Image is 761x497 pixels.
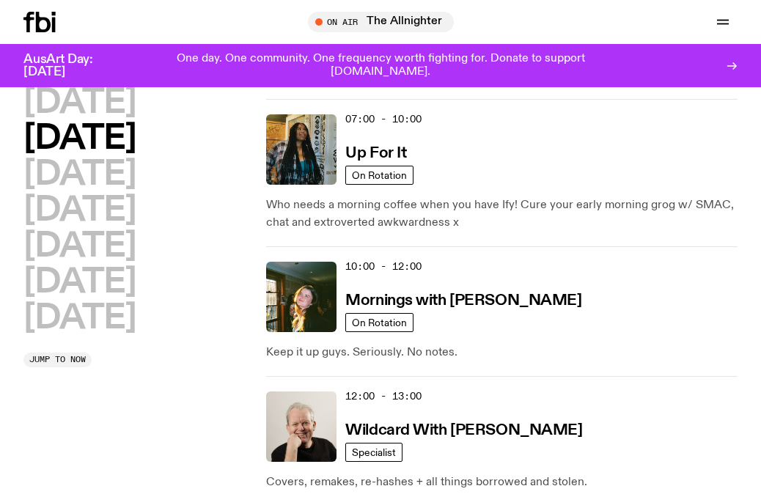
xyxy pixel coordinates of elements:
[345,146,406,161] h3: Up For It
[266,262,337,332] img: Freya smiles coyly as she poses for the image.
[23,158,136,191] button: [DATE]
[345,420,582,438] a: Wildcard With [PERSON_NAME]
[266,474,738,491] p: Covers, remakes, re-hashes + all things borrowed and stolen.
[266,344,738,361] p: Keep it up guys. Seriously. No notes.
[23,266,136,299] button: [DATE]
[345,112,422,126] span: 07:00 - 10:00
[345,143,406,161] a: Up For It
[23,122,136,155] button: [DATE]
[345,293,581,309] h3: Mornings with [PERSON_NAME]
[345,166,413,185] a: On Rotation
[23,302,136,335] button: [DATE]
[23,54,117,78] h3: AusArt Day: [DATE]
[308,12,454,32] button: On AirThe Allnighter
[352,446,396,457] span: Specialist
[266,391,337,462] img: Stuart is smiling charmingly, wearing a black t-shirt against a stark white background.
[352,169,407,180] span: On Rotation
[23,194,136,227] button: [DATE]
[23,86,136,119] button: [DATE]
[129,53,632,78] p: One day. One community. One frequency worth fighting for. Donate to support [DOMAIN_NAME].
[345,423,582,438] h3: Wildcard With [PERSON_NAME]
[345,313,413,332] a: On Rotation
[345,389,422,403] span: 12:00 - 13:00
[23,353,92,367] button: Jump to now
[352,317,407,328] span: On Rotation
[345,259,422,273] span: 10:00 - 12:00
[29,356,86,364] span: Jump to now
[345,290,581,309] a: Mornings with [PERSON_NAME]
[266,114,337,185] img: Ify - a Brown Skin girl with black braided twists, looking up to the side with her tongue stickin...
[345,443,402,462] a: Specialist
[23,230,136,263] button: [DATE]
[266,196,738,232] p: Who needs a morning coffee when you have Ify! Cure your early morning grog w/ SMAC, chat and extr...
